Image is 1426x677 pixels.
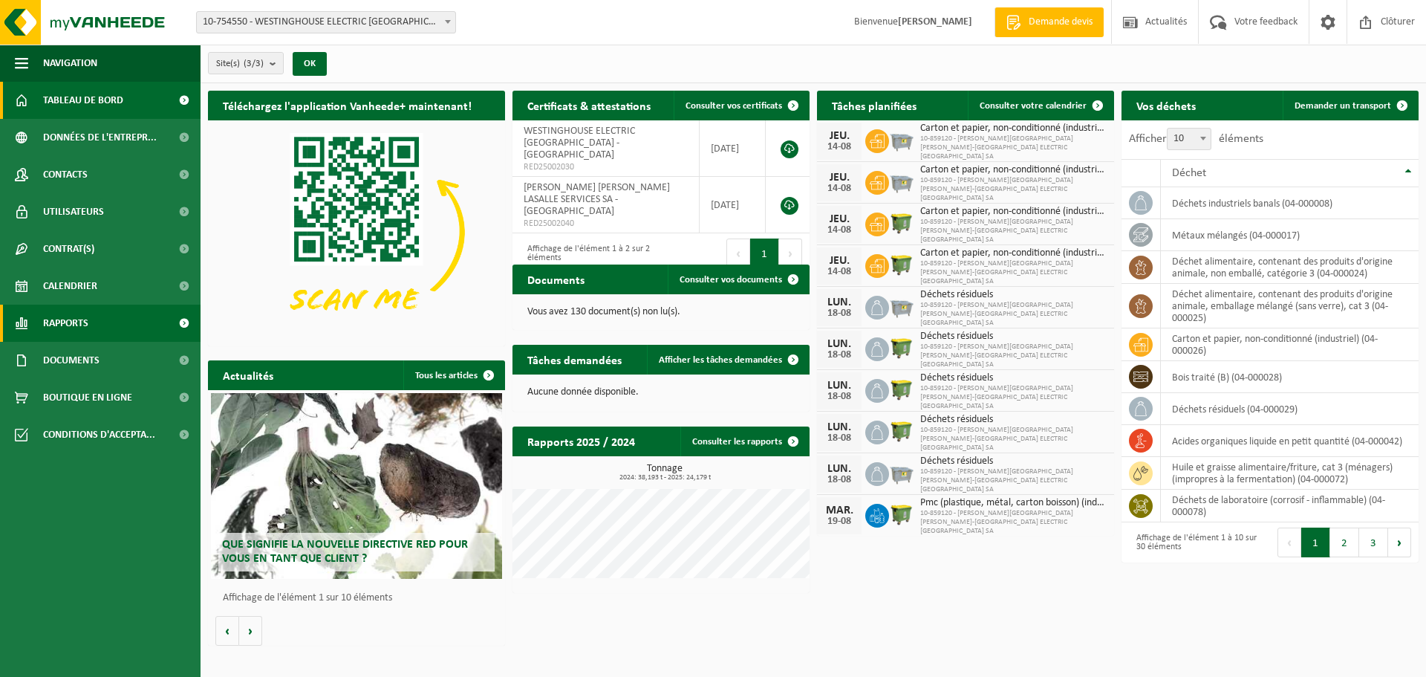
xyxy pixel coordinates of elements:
[889,210,914,236] img: WB-1100-HPE-GN-50
[824,255,854,267] div: JEU.
[686,101,782,111] span: Consulter vos certificats
[222,539,468,565] span: Que signifie la nouvelle directive RED pour vous en tant que client ?
[889,335,914,360] img: WB-1100-HPE-GN-50
[980,101,1087,111] span: Consulter votre calendrier
[920,456,1107,467] span: Déchets résiduels
[1129,526,1263,559] div: Affichage de l'élément 1 à 10 sur 30 éléments
[824,142,854,152] div: 14-08
[208,360,288,389] h2: Actualités
[889,169,914,194] img: WB-2500-GAL-GY-01
[43,82,123,119] span: Tableau de bord
[824,433,854,444] div: 18-08
[700,177,766,233] td: [DATE]
[920,259,1107,286] span: 10-859120 - [PERSON_NAME][GEOGRAPHIC_DATA][PERSON_NAME]-[GEOGRAPHIC_DATA] ELECTRIC [GEOGRAPHIC_DA...
[520,237,654,270] div: Affichage de l'élément 1 à 2 sur 2 éléments
[43,342,100,379] span: Documents
[211,393,502,579] a: Que signifie la nouvelle directive RED pour vous en tant que client ?
[524,182,670,217] span: [PERSON_NAME] [PERSON_NAME] LASALLE SERVICES SA - [GEOGRAPHIC_DATA]
[889,377,914,402] img: WB-1100-HPE-GN-50
[43,379,132,416] span: Boutique en ligne
[196,11,456,33] span: 10-754550 - WESTINGHOUSE ELECTRIC BELGIUM - NIVELLES
[674,91,808,120] a: Consulter vos certificats
[920,497,1107,509] span: Pmc (plastique, métal, carton boisson) (industriel)
[920,331,1107,343] span: Déchets résiduels
[920,176,1107,203] span: 10-859120 - [PERSON_NAME][GEOGRAPHIC_DATA][PERSON_NAME]-[GEOGRAPHIC_DATA] ELECTRIC [GEOGRAPHIC_DA...
[700,120,766,177] td: [DATE]
[43,193,104,230] span: Utilisateurs
[223,593,498,603] p: Affichage de l'élément 1 sur 10 éléments
[994,7,1104,37] a: Demande devis
[824,297,854,308] div: LUN.
[512,427,650,456] h2: Rapports 2025 / 2024
[1301,528,1330,557] button: 1
[512,91,665,120] h2: Certificats & attestations
[920,289,1107,301] span: Déchets résiduels
[920,343,1107,369] span: 10-859120 - [PERSON_NAME][GEOGRAPHIC_DATA][PERSON_NAME]-[GEOGRAPHIC_DATA] ELECTRIC [GEOGRAPHIC_DA...
[43,268,97,305] span: Calendrier
[647,345,808,375] a: Afficher les tâches demandées
[898,16,972,27] strong: [PERSON_NAME]
[824,172,854,184] div: JEU.
[1172,167,1206,179] span: Déchet
[920,164,1107,176] span: Carton et papier, non-conditionné (industriel)
[889,418,914,444] img: WB-1100-HPE-GN-50
[512,265,599,294] h2: Documents
[524,161,688,173] span: RED25002030
[920,426,1107,453] span: 10-859120 - [PERSON_NAME][GEOGRAPHIC_DATA][PERSON_NAME]-[GEOGRAPHIC_DATA] ELECTRIC [GEOGRAPHIC_DA...
[920,123,1107,135] span: Carton et papier, non-conditionné (industriel)
[1295,101,1391,111] span: Demander un transport
[824,392,854,402] div: 18-08
[824,505,854,516] div: MAR.
[208,52,284,74] button: Site(s)(3/3)
[527,307,795,317] p: Vous avez 130 document(s) non lu(s).
[824,308,854,319] div: 18-08
[824,380,854,392] div: LUN.
[208,120,505,343] img: Download de VHEPlus App
[824,267,854,277] div: 14-08
[824,184,854,194] div: 14-08
[197,12,455,33] span: 10-754550 - WESTINGHOUSE ELECTRIC BELGIUM - NIVELLES
[824,225,854,236] div: 14-08
[1025,15,1096,30] span: Demande devis
[1161,219,1419,251] td: métaux mélangés (04-000017)
[1161,361,1419,393] td: bois traité (B) (04-000028)
[1277,528,1301,557] button: Previous
[920,206,1107,218] span: Carton et papier, non-conditionné (industriel)
[293,52,327,76] button: OK
[824,516,854,527] div: 19-08
[920,135,1107,161] span: 10-859120 - [PERSON_NAME][GEOGRAPHIC_DATA][PERSON_NAME]-[GEOGRAPHIC_DATA] ELECTRIC [GEOGRAPHIC_DA...
[824,475,854,485] div: 18-08
[920,372,1107,384] span: Déchets résiduels
[920,247,1107,259] span: Carton et papier, non-conditionné (industriel)
[1161,457,1419,490] td: huile et graisse alimentaire/friture, cat 3 (ménagers)(impropres à la fermentation) (04-000072)
[244,59,264,68] count: (3/3)
[1161,187,1419,219] td: déchets industriels banals (04-000008)
[43,156,88,193] span: Contacts
[920,384,1107,411] span: 10-859120 - [PERSON_NAME][GEOGRAPHIC_DATA][PERSON_NAME]-[GEOGRAPHIC_DATA] ELECTRIC [GEOGRAPHIC_DA...
[824,213,854,225] div: JEU.
[779,239,802,268] button: Next
[726,239,750,268] button: Previous
[824,338,854,350] div: LUN.
[1388,528,1411,557] button: Next
[1359,528,1388,557] button: 3
[520,474,810,482] span: 2024: 38,193 t - 2025: 24,179 t
[889,460,914,485] img: WB-2500-GAL-GY-01
[1121,91,1211,120] h2: Vos déchets
[750,239,779,268] button: 1
[1283,91,1417,120] a: Demander un transport
[216,53,264,75] span: Site(s)
[215,616,239,646] button: Vorige
[659,355,782,365] span: Afficher les tâches demandées
[680,427,808,456] a: Consulter les rapports
[920,301,1107,328] span: 10-859120 - [PERSON_NAME][GEOGRAPHIC_DATA][PERSON_NAME]-[GEOGRAPHIC_DATA] ELECTRIC [GEOGRAPHIC_DA...
[43,119,157,156] span: Données de l'entrepr...
[920,218,1107,244] span: 10-859120 - [PERSON_NAME][GEOGRAPHIC_DATA][PERSON_NAME]-[GEOGRAPHIC_DATA] ELECTRIC [GEOGRAPHIC_DA...
[889,252,914,277] img: WB-1100-HPE-GN-50
[1161,393,1419,425] td: déchets résiduels (04-000029)
[824,130,854,142] div: JEU.
[1161,251,1419,284] td: déchet alimentaire, contenant des produits d'origine animale, non emballé, catégorie 3 (04-000024)
[824,350,854,360] div: 18-08
[239,616,262,646] button: Volgende
[889,294,914,319] img: WB-2500-GAL-GY-01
